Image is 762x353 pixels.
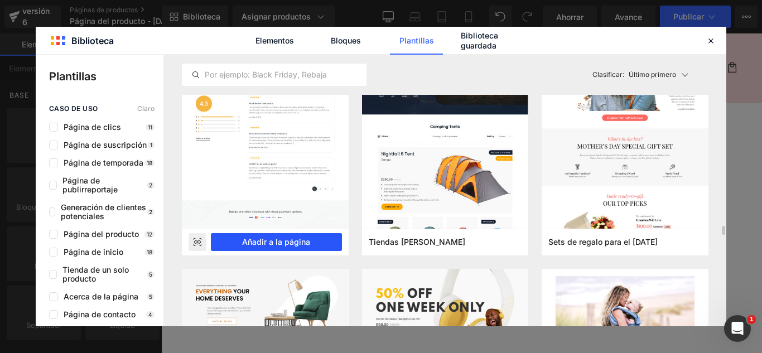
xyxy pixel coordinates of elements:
font: Catálogo [62,32,99,42]
font: 12 [147,231,152,238]
font: Biblioteca guardada [461,31,498,50]
button: Añadir a la página [211,233,342,251]
font: Página de publirreportaje [62,176,118,194]
font: 2 [149,182,152,188]
img: MORTERO [77,112,266,301]
font: Clasificar: [592,70,624,79]
font: Tiendas [PERSON_NAME] [369,237,465,246]
font: Claro [137,104,155,113]
font: Añadir a la cesta [464,263,544,274]
summary: Búsqueda [580,26,605,50]
font: Página de contacto [64,310,136,319]
font: Generación de clientes potenciales [61,202,146,221]
input: Por ejemplo: Black Friday, Rebajas,... [182,68,366,81]
font: 11 [148,124,152,130]
font: Añadir a la página [242,237,310,246]
font: Bloques [331,36,361,45]
font: Elementos [255,36,294,45]
span: Sets de regalo para el Día de la Madre [548,237,658,247]
font: Página de suscripción [64,140,147,149]
font: MORTERO [474,116,532,132]
font: Título predeterminado [358,188,453,199]
img: Exclusiva Perú [279,4,391,71]
font: 18 [147,249,152,255]
iframe: Chat en vivo de Intercom [724,315,751,342]
div: Avance [189,233,206,251]
font: S/. 99.00 [509,137,547,148]
font: 18 [147,159,152,166]
font: 1 [749,316,754,323]
font: Plantillas [399,36,434,45]
font: 5 [149,271,152,278]
button: Clasificar:Último primero [588,64,709,86]
font: Tienda de un solo producto [62,265,129,283]
font: Último primero [629,70,676,79]
font: Acerca de la página [64,292,138,301]
font: 4 [148,311,152,318]
span: Tiendas de campaña [369,237,465,247]
font: Sets de regalo para el [DATE] [548,237,658,246]
font: Página de clics [64,122,121,132]
font: 5 [149,293,152,300]
font: Página de temporada [64,158,143,167]
font: Página del producto [64,229,139,239]
font: caso de uso [49,104,98,113]
button: Añadir a la cesta [447,255,561,283]
a: Inicio [21,26,55,49]
a: Contacto [105,26,155,49]
font: 1 [150,142,152,148]
font: S/. 165.00 [460,137,503,148]
font: 2 [149,209,152,215]
a: MORTERO [474,117,532,130]
font: Cantidad [483,214,524,225]
font: Contacto [112,32,148,42]
font: Inicio [28,32,49,42]
a: Catálogo [55,26,105,49]
font: Plantillas [49,70,97,83]
font: Título [346,168,369,178]
font: Página de inicio [64,247,123,257]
